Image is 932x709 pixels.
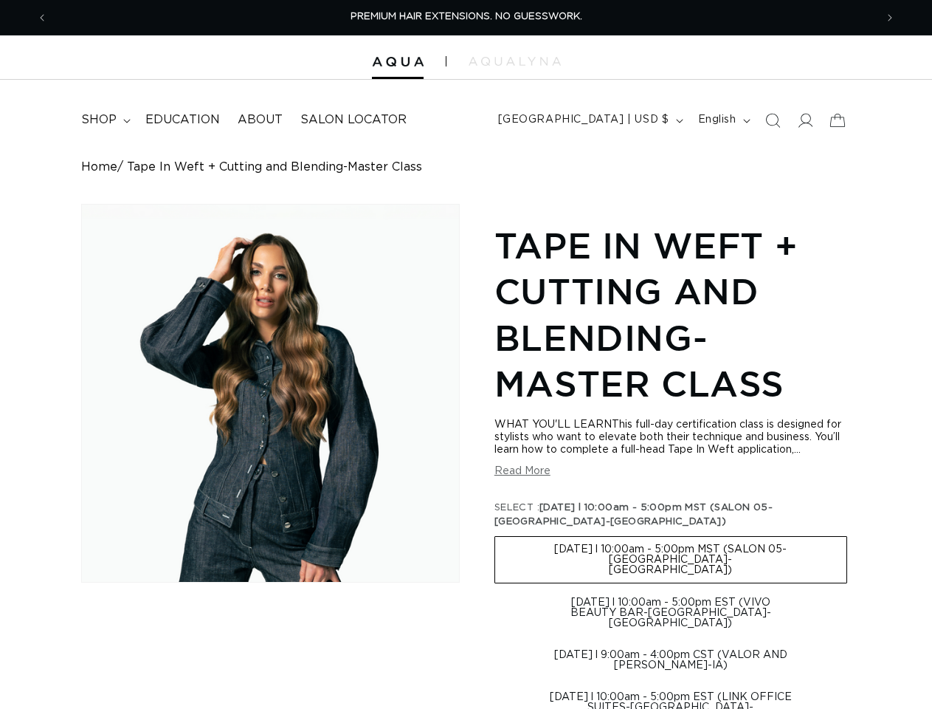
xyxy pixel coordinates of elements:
button: English [689,106,756,134]
a: Education [137,103,229,137]
a: Home [81,160,117,174]
span: Education [145,112,220,128]
h1: Tape In Weft + Cutting and Blending-Master Class [494,222,851,407]
span: [GEOGRAPHIC_DATA] | USD $ [498,112,669,128]
span: English [698,112,736,128]
button: Next announcement [874,4,906,32]
a: Salon Locator [291,103,415,137]
legend: SELECT : [494,501,851,530]
span: [DATE] l 10:00am - 5:00pm MST (SALON 05-[GEOGRAPHIC_DATA]-[GEOGRAPHIC_DATA]) [494,503,773,527]
span: PREMIUM HAIR EXTENSIONS. NO GUESSWORK. [351,12,582,21]
img: aqualyna.com [469,57,561,66]
span: About [238,112,283,128]
button: Previous announcement [26,4,58,32]
span: Salon Locator [300,112,407,128]
nav: breadcrumbs [81,160,850,174]
media-gallery: Gallery Viewer [81,204,460,583]
span: Tape In Weft + Cutting and Blending-Master Class [127,160,422,174]
span: shop [81,112,117,128]
img: Aqua Hair Extensions [372,57,424,67]
summary: Search [756,104,789,137]
button: Read More [494,465,550,478]
label: [DATE] l 9:00am - 4:00pm CST (VALOR AND [PERSON_NAME]-IA) [494,643,847,678]
label: [DATE] l 10:00am - 5:00pm EST (VIVO BEAUTY BAR-[GEOGRAPHIC_DATA]-[GEOGRAPHIC_DATA]) [494,590,847,636]
label: [DATE] l 10:00am - 5:00pm MST (SALON 05-[GEOGRAPHIC_DATA]-[GEOGRAPHIC_DATA]) [494,536,847,583]
summary: shop [72,103,137,137]
a: About [229,103,291,137]
button: [GEOGRAPHIC_DATA] | USD $ [489,106,689,134]
div: WHAT YOU'LL LEARNThis full-day certification class is designed for stylists who want to elevate b... [494,419,851,456]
